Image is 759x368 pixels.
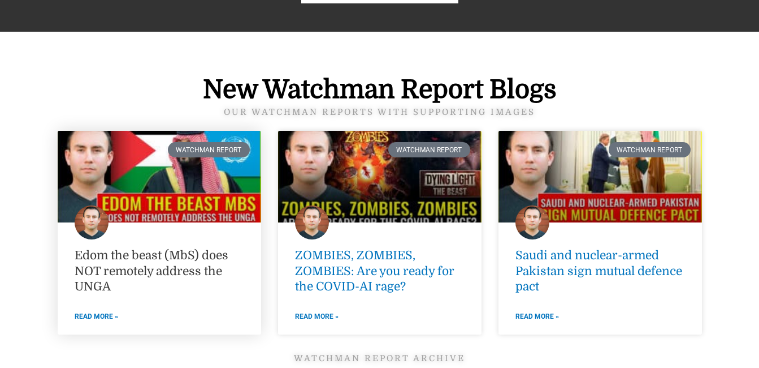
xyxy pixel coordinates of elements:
a: Read more about Edom the beast (MbS) does NOT remotely address the UNGA [75,310,118,323]
h4: New Watchman Report Blogs [58,77,702,102]
a: Read more about Saudi and nuclear-armed Pakistan sign mutual defence pact [515,310,559,323]
div: Watchman Report [609,142,691,157]
div: Watchman Report [388,142,470,157]
a: Edom the beast (MbS) does NOT remotely address the UNGA [75,249,228,293]
img: Marco [295,206,329,239]
img: Marco [515,206,549,239]
a: ZOMBIES, ZOMBIES, ZOMBIES: Are you ready for the COVID-AI rage? [295,249,454,293]
div: Watchman Report [168,142,250,157]
img: Marco [75,206,109,239]
a: Watchman Report ARCHIVE [294,353,465,363]
a: Saudi and nuclear-armed Pakistan sign mutual defence pact [515,249,682,293]
a: Read more about ZOMBIES, ZOMBIES, ZOMBIES: Are you ready for the COVID-AI rage? [295,310,339,323]
h5: Our watchman reports with supporting images [58,108,702,117]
